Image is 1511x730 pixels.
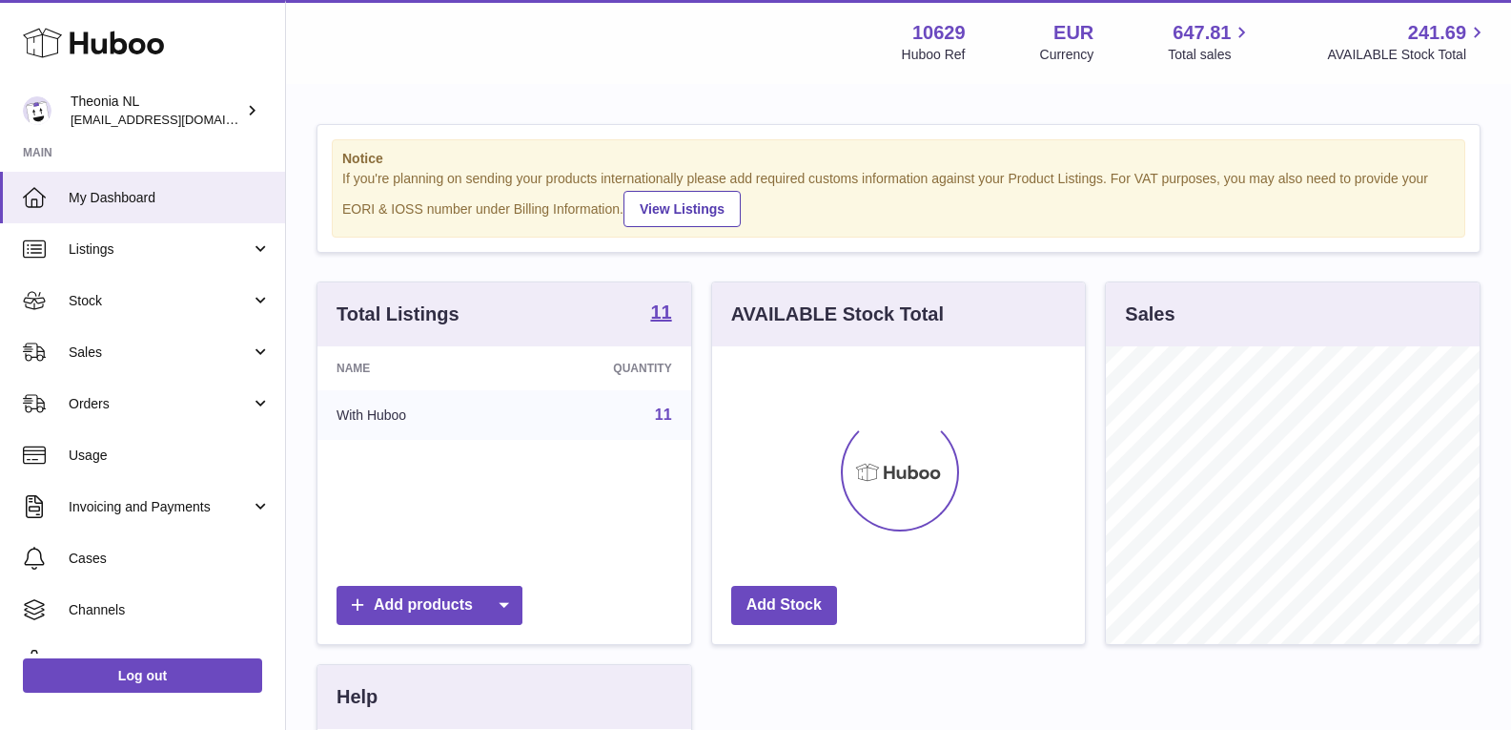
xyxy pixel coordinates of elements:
h3: AVAILABLE Stock Total [731,302,944,327]
a: 241.69 AVAILABLE Stock Total [1327,20,1488,64]
strong: 10629 [912,20,966,46]
span: Total sales [1168,46,1253,64]
span: 647.81 [1173,20,1231,46]
td: With Huboo [317,390,515,440]
span: Stock [69,292,251,310]
div: Huboo Ref [902,46,966,64]
a: Add products [337,586,522,625]
strong: EUR [1053,20,1093,46]
th: Name [317,346,515,390]
h3: Sales [1125,302,1174,327]
span: My Dashboard [69,189,271,207]
th: Quantity [515,346,691,390]
span: Orders [69,395,251,413]
a: 11 [655,407,672,423]
div: If you're planning on sending your products internationally please add required customs informati... [342,170,1455,227]
img: info@wholesomegoods.eu [23,96,51,125]
span: Listings [69,240,251,259]
strong: 11 [650,302,671,322]
span: Usage [69,447,271,465]
span: 241.69 [1408,20,1466,46]
span: Settings [69,653,271,671]
a: 647.81 Total sales [1168,20,1253,64]
strong: Notice [342,150,1455,168]
span: Invoicing and Payments [69,498,251,516]
span: [EMAIL_ADDRESS][DOMAIN_NAME] [71,112,280,127]
a: Log out [23,658,262,693]
span: Sales [69,344,251,362]
div: Theonia NL [71,93,242,129]
a: 11 [650,302,671,325]
span: Cases [69,550,271,568]
span: AVAILABLE Stock Total [1327,46,1488,64]
a: Add Stock [731,586,837,625]
h3: Total Listings [337,302,459,327]
h3: Help [337,684,378,710]
span: Channels [69,601,271,619]
div: Currency [1040,46,1094,64]
a: View Listings [623,191,741,227]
